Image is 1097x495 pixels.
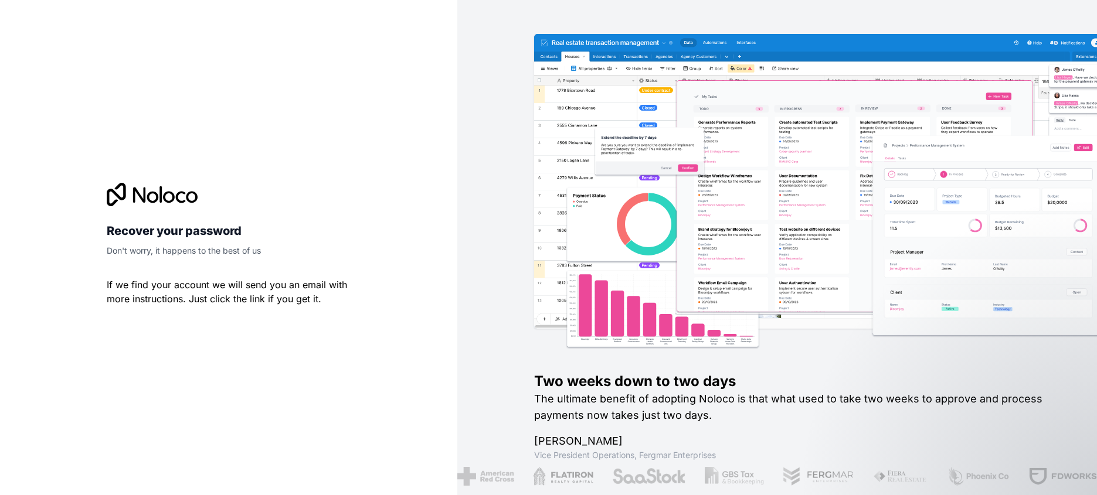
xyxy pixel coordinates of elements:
img: /assets/gbstax-C-GtDUiK.png [704,467,763,486]
iframe: Intercom notifications message [862,407,1097,489]
img: /assets/fergmar-CudnrXN5.png [782,467,853,486]
img: /assets/flatiron-C8eUkumj.png [532,467,593,486]
h1: Vice President Operations , Fergmar Enterprises [534,449,1059,461]
h1: Two weeks down to two days [534,372,1059,391]
p: Don't worry, it happens to the best of us [107,245,351,257]
h1: [PERSON_NAME] [534,433,1059,449]
img: /assets/saastock-C6Zbiodz.png [611,467,685,486]
p: If we find your account we will send you an email with more instructions. Just click the link if ... [107,278,351,306]
h2: Recover your password [107,220,351,241]
img: /assets/american-red-cross-BAupjrZR.png [456,467,513,486]
h2: The ultimate benefit of adopting Noloco is that what used to take two weeks to approve and proces... [534,391,1059,424]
